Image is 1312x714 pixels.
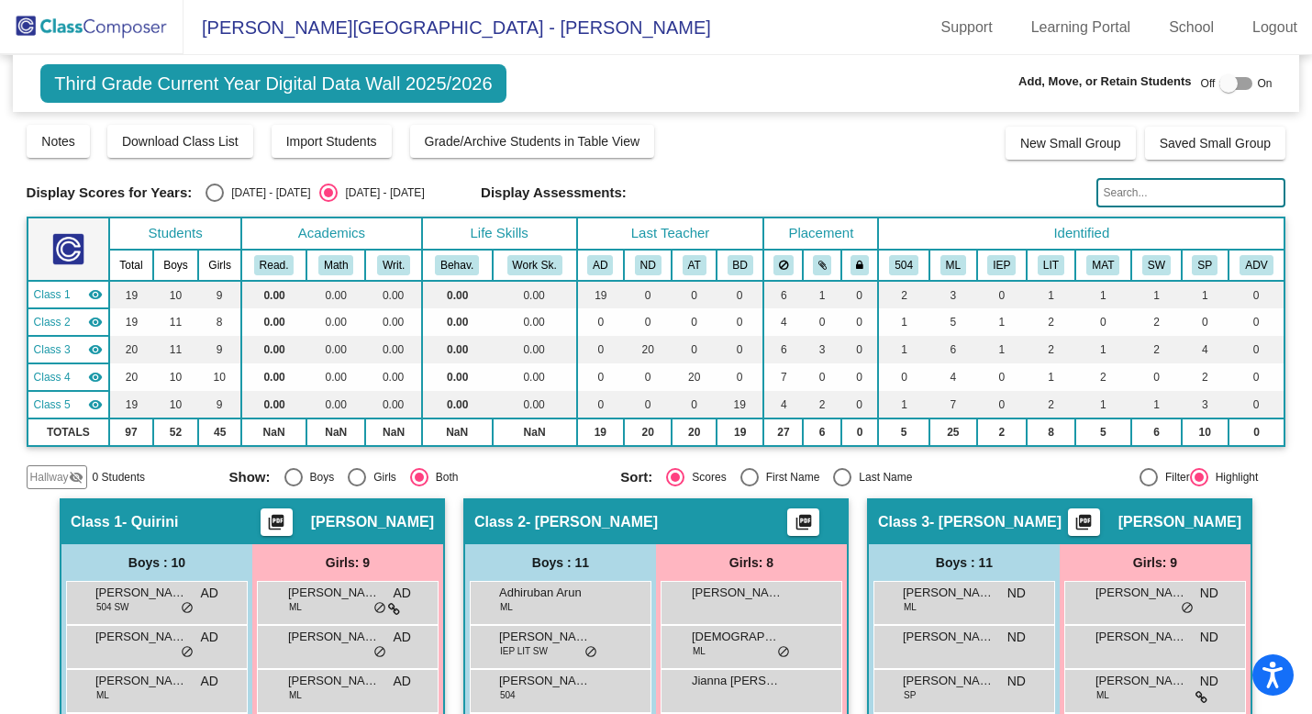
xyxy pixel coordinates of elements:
[306,308,365,336] td: 0.00
[93,469,145,485] span: 0 Students
[289,600,302,614] span: ML
[717,308,763,336] td: 0
[624,281,672,308] td: 0
[88,370,103,385] mat-icon: visibility
[109,391,153,418] td: 19
[841,250,878,281] th: Keep with teacher
[977,250,1028,281] th: Individualized Education Plan
[717,363,763,391] td: 0
[1182,250,1229,281] th: Speech RTI
[1027,250,1074,281] th: Reading Intervention
[878,391,929,418] td: 1
[365,336,421,363] td: 0.00
[841,308,878,336] td: 0
[763,218,878,250] th: Placement
[422,418,493,446] td: NaN
[28,363,109,391] td: Allison Taylor - Taylor
[904,600,917,614] span: ML
[288,584,380,602] span: [PERSON_NAME] [PERSON_NAME]
[1208,469,1259,485] div: Highlight
[394,672,411,691] span: AD
[878,418,929,446] td: 5
[878,513,929,531] span: Class 3
[577,363,624,391] td: 0
[303,469,335,485] div: Boys
[1060,544,1251,581] div: Girls: 9
[940,255,966,275] button: ML
[474,513,526,531] span: Class 2
[272,125,392,158] button: Import Students
[122,513,178,531] span: - Quirini
[493,281,577,308] td: 0.00
[717,418,763,446] td: 19
[878,281,929,308] td: 2
[717,281,763,308] td: 0
[96,600,129,614] span: 504 SW
[1229,363,1285,391] td: 0
[841,391,878,418] td: 0
[61,544,252,581] div: Boys : 10
[672,391,717,418] td: 0
[88,397,103,412] mat-icon: visibility
[109,218,241,250] th: Students
[1075,281,1131,308] td: 1
[763,336,803,363] td: 6
[1154,13,1229,42] a: School
[1131,363,1182,391] td: 0
[241,308,306,336] td: 0.00
[198,281,241,308] td: 9
[1160,136,1271,151] span: Saved Small Group
[365,308,421,336] td: 0.00
[1192,255,1217,275] button: SP
[624,336,672,363] td: 20
[493,391,577,418] td: 0.00
[1131,391,1182,418] td: 1
[153,391,198,418] td: 10
[365,391,421,418] td: 0.00
[1158,469,1190,485] div: Filter
[338,184,424,201] div: [DATE] - [DATE]
[28,281,109,308] td: Alanna Drufke - Quirini
[1086,255,1119,275] button: MAT
[577,308,624,336] td: 0
[88,287,103,302] mat-icon: visibility
[927,13,1007,42] a: Support
[1131,250,1182,281] th: Social Work RtI
[987,255,1016,275] button: IEP
[422,218,577,250] th: Life Skills
[841,418,878,446] td: 0
[181,645,194,660] span: do_not_disturb_alt
[1131,418,1182,446] td: 6
[656,544,847,581] div: Girls: 8
[803,336,841,363] td: 3
[500,600,513,614] span: ML
[841,336,878,363] td: 0
[499,584,591,602] span: Adhiruban Arun
[929,363,976,391] td: 4
[1027,336,1074,363] td: 2
[763,308,803,336] td: 4
[201,628,218,647] span: AD
[422,363,493,391] td: 0.00
[878,218,1284,250] th: Identified
[693,644,706,658] span: ML
[1131,281,1182,308] td: 1
[1075,418,1131,446] td: 5
[435,255,479,275] button: Behav.
[153,281,198,308] td: 10
[1142,255,1171,275] button: SW
[493,308,577,336] td: 0.00
[777,645,790,660] span: do_not_disturb_alt
[869,544,1060,581] div: Boys : 11
[1020,136,1121,151] span: New Small Group
[500,644,548,658] span: IEP LIT SW
[620,468,998,486] mat-radio-group: Select an option
[306,336,365,363] td: 0.00
[34,341,71,358] span: Class 3
[34,369,71,385] span: Class 4
[493,336,577,363] td: 0.00
[1182,336,1229,363] td: 4
[584,645,597,660] span: do_not_disturb_alt
[365,281,421,308] td: 0.00
[306,418,365,446] td: NaN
